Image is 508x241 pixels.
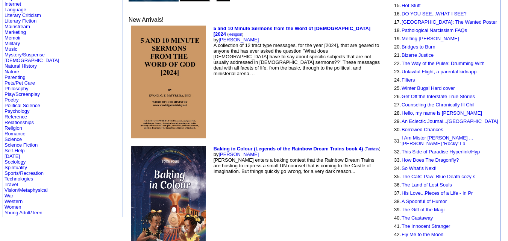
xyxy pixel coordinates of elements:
a: Pathological Narcissism FAQs [402,27,467,33]
a: Military [5,41,20,46]
a: An Eclectic Journal...[GEOGRAPHIC_DATA] [402,118,498,124]
a: Counseling the Chronically Ill Chil [402,102,475,108]
a: DO YOU SEE...WHAT I SEE? [402,11,467,17]
font: 39. [394,207,401,212]
font: 41. [394,223,401,229]
font: 20. [394,44,401,50]
font: 38. [394,199,401,204]
a: Mainstream [5,24,30,29]
font: 32. [394,149,401,155]
font: 27. [394,102,401,108]
a: Relationships [5,120,34,125]
a: Psychology [5,108,29,114]
a: [GEOGRAPHIC_DATA]: The Wanted Poster [402,19,497,25]
a: Self-Help [5,148,24,153]
a: Language [5,7,26,12]
a: Reference [5,114,27,120]
a: Play/Screenplay [5,91,40,97]
a: Fly Me to the Moon [402,232,443,237]
a: The Land of Lost Souls [402,182,452,188]
a: Filters [402,77,415,83]
a: Fantasy [366,147,379,151]
a: Mystery/Suspense [5,52,45,58]
a: Science [5,136,22,142]
a: Science Fiction [5,142,38,148]
font: 26. [394,94,401,99]
a: [PERSON_NAME] [218,37,259,42]
a: Technologies [5,176,33,182]
a: Western [5,199,23,204]
font: New Arrivals! [129,17,164,23]
font: 16. [394,11,401,17]
a: Borrowed Chances [402,127,443,132]
a: Music [5,46,17,52]
a: This Side of Paradise Hyperlink/Hyp [402,149,480,155]
font: 22. [394,61,401,66]
a: Romance [5,131,26,136]
font: 30. [394,127,401,132]
a: War [5,193,13,199]
font: 17. [394,19,401,25]
a: Baking in Colour (Legends of the Rainbow Dream Trains book 4) [214,146,363,152]
a: Sports/Recreation [5,170,44,176]
font: 35. [394,174,401,179]
a: The Innocent Stranger [402,223,450,229]
a: Bridges to Burn [402,44,435,50]
a: Political Science [5,103,40,108]
a: The Gift of the Magi [402,207,444,212]
font: 31. [394,138,401,144]
font: 33. [394,157,401,163]
a: Vision/Metaphysical [5,187,48,193]
font: 21. [394,52,401,58]
font: ( ) [227,32,244,36]
font: by [PERSON_NAME] enters a baking contest that the Rainbow Dream Trains are hosting to impress a s... [214,146,381,174]
font: 34. [394,165,401,171]
a: I Am Mister [PERSON_NAME] ... [PERSON_NAME] 'Rocky' La [402,135,473,146]
a: Hello, my name is [PERSON_NAME] [402,110,482,116]
a: His Love...Pieces of a Life - In Pr [402,190,473,196]
font: 29. [394,118,401,124]
font: 25. [394,85,401,91]
font: 28. [394,110,401,116]
a: Literary Fiction [5,18,36,24]
a: [DATE] [5,153,20,159]
a: Internet [5,1,21,7]
a: 5 and 10 Minute Sermons from the Word of [DEMOGRAPHIC_DATA] [2024 [214,26,370,37]
a: [PERSON_NAME] [218,152,259,157]
a: Travel [5,182,18,187]
a: Get Off the Interstate True Stories [402,94,475,99]
a: [DEMOGRAPHIC_DATA] [5,58,59,63]
a: The Castaway [402,215,433,221]
font: 40. [394,215,401,221]
img: 80797.jpg [131,26,206,138]
a: The Way of the Pulse: Drumming With [402,61,485,66]
font: by A collection of 12 tract type messages, for the year [2024], that are geared to anyone that ha... [214,26,380,76]
a: Literary Criticism [5,12,41,18]
a: So What's Next! [402,165,437,171]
